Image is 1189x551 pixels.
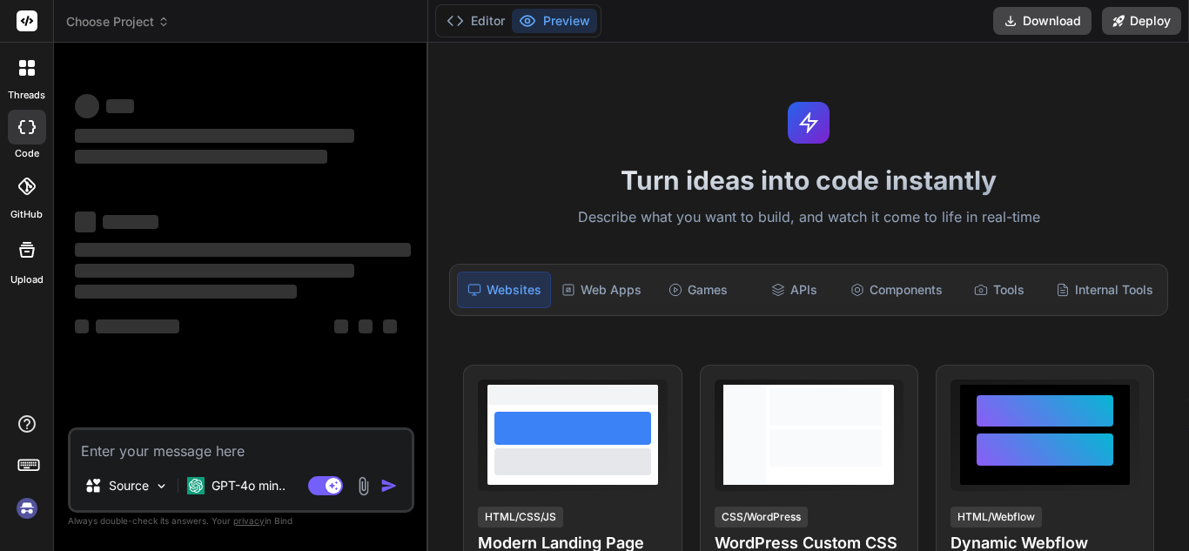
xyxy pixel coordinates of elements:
span: ‌ [75,94,99,118]
span: ‌ [75,150,327,164]
button: Editor [440,9,512,33]
div: Components [843,272,950,308]
span: ‌ [334,319,348,333]
span: ‌ [75,285,297,299]
img: attachment [353,476,373,496]
div: Internal Tools [1049,272,1160,308]
span: ‌ [359,319,373,333]
span: ‌ [75,243,411,257]
button: Preview [512,9,597,33]
p: Always double-check its answers. Your in Bind [68,513,414,529]
span: ‌ [75,264,354,278]
label: threads [8,88,45,103]
h1: Turn ideas into code instantly [439,165,1179,196]
span: ‌ [103,215,158,229]
div: Websites [457,272,551,308]
p: GPT-4o min.. [212,477,285,494]
p: Source [109,477,149,494]
div: APIs [748,272,840,308]
button: Deploy [1102,7,1181,35]
div: Web Apps [554,272,648,308]
div: HTML/Webflow [951,507,1042,527]
img: icon [380,477,398,494]
label: Upload [10,272,44,287]
span: ‌ [75,319,89,333]
button: Download [993,7,1092,35]
span: Choose Project [66,13,170,30]
span: ‌ [96,319,179,333]
span: ‌ [75,129,354,143]
span: ‌ [383,319,397,333]
span: ‌ [75,212,96,232]
div: CSS/WordPress [715,507,808,527]
div: Games [652,272,744,308]
img: Pick Models [154,479,169,494]
img: GPT-4o mini [187,477,205,494]
span: privacy [233,515,265,526]
label: code [15,146,39,161]
p: Describe what you want to build, and watch it come to life in real-time [439,206,1179,229]
label: GitHub [10,207,43,222]
img: signin [12,494,42,523]
div: HTML/CSS/JS [478,507,563,527]
div: Tools [953,272,1045,308]
span: ‌ [106,99,134,113]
